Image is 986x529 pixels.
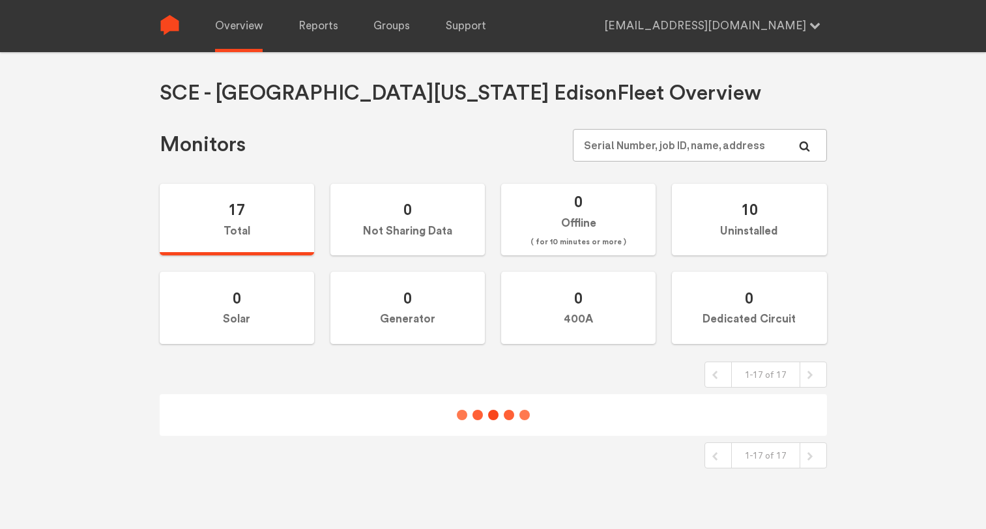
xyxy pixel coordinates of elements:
[745,289,753,307] span: 0
[731,443,800,468] div: 1-17 of 17
[741,200,758,219] span: 10
[228,200,245,219] span: 17
[160,80,761,107] h1: SCE - [GEOGRAPHIC_DATA][US_STATE] Edison Fleet Overview
[574,289,583,307] span: 0
[573,129,826,162] input: Serial Number, job ID, name, address
[160,15,180,35] img: Sense Logo
[672,272,826,344] label: Dedicated Circuit
[160,272,314,344] label: Solar
[233,289,241,307] span: 0
[731,362,800,387] div: 1-17 of 17
[403,289,412,307] span: 0
[501,184,656,256] label: Offline
[574,192,583,211] span: 0
[672,184,826,256] label: Uninstalled
[330,272,485,344] label: Generator
[160,132,246,158] h1: Monitors
[501,272,656,344] label: 400A
[403,200,412,219] span: 0
[530,235,626,250] span: ( for 10 minutes or more )
[160,184,314,256] label: Total
[330,184,485,256] label: Not Sharing Data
